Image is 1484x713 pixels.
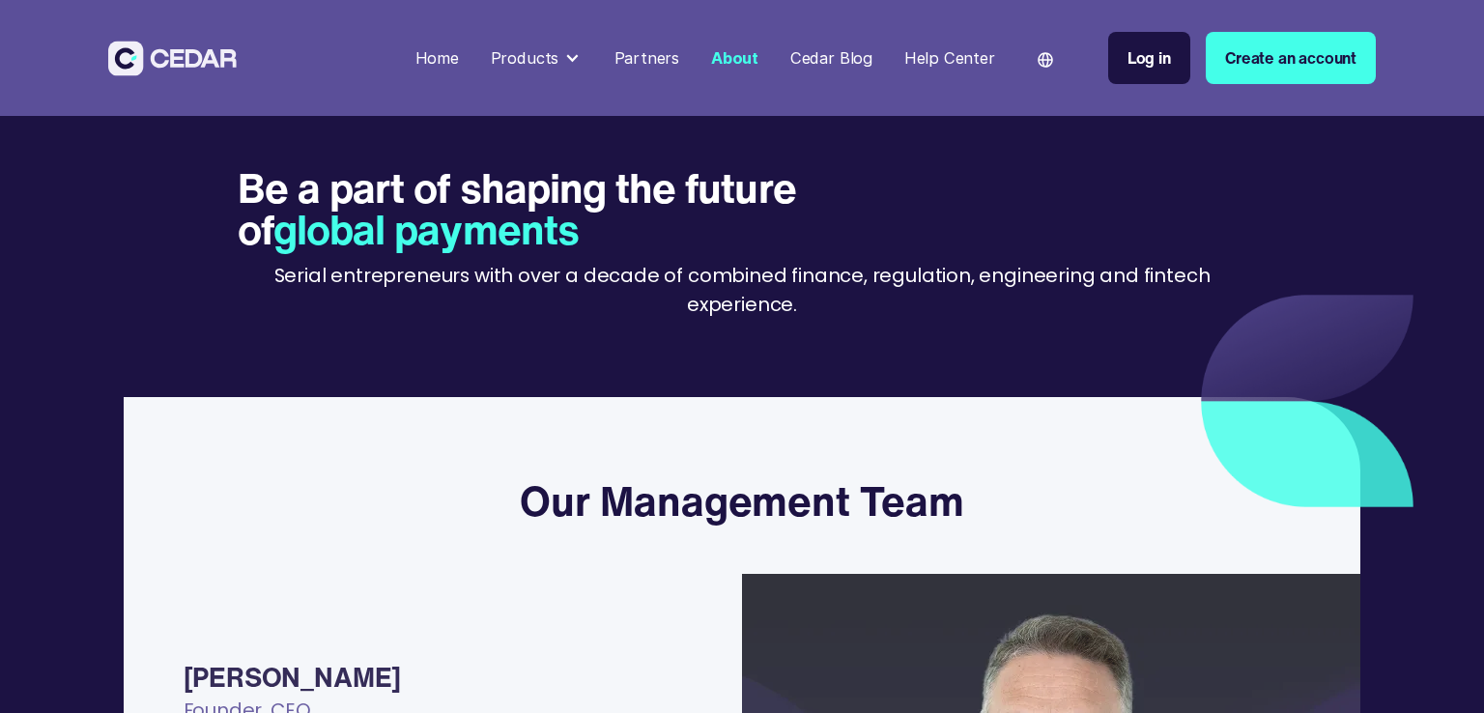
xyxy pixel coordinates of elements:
a: Partners [606,37,687,80]
a: About [703,37,766,80]
a: Create an account [1206,32,1376,85]
h1: Be a part of shaping the future of [238,167,843,249]
div: [PERSON_NAME] [184,657,703,697]
div: Log in [1127,46,1171,71]
div: Home [415,46,459,71]
div: Partners [614,46,680,71]
span: global payments [273,199,579,259]
div: Help Center [904,46,995,71]
a: Help Center [897,37,1003,80]
img: world icon [1038,52,1053,68]
div: About [711,46,758,71]
div: Products [482,39,590,78]
p: Serial entrepreneurs with over a decade of combined finance, regulation, engineering and fintech ... [238,262,1246,319]
div: Cedar Blog [790,46,872,71]
a: Home [407,37,467,80]
div: Products [491,46,559,71]
a: Log in [1108,32,1190,85]
h3: Our Management Team [520,476,964,526]
a: Cedar Blog [783,37,881,80]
